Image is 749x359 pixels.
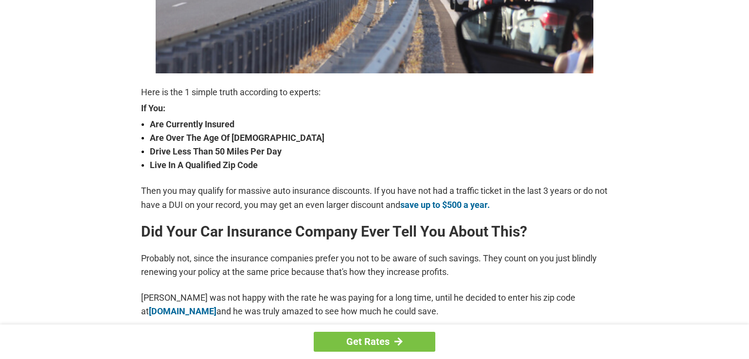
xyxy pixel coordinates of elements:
[400,200,490,210] a: save up to $500 a year.
[141,291,608,318] p: [PERSON_NAME] was not happy with the rate he was paying for a long time, until he decided to ente...
[141,85,608,99] p: Here is the 1 simple truth according to experts:
[149,306,216,316] a: [DOMAIN_NAME]
[150,145,608,158] strong: Drive Less Than 50 Miles Per Day
[150,158,608,172] strong: Live In A Qualified Zip Code
[314,332,435,352] a: Get Rates
[141,104,608,113] strong: If You:
[141,224,608,239] h2: Did Your Car Insurance Company Ever Tell You About This?
[150,118,608,131] strong: Are Currently Insured
[150,131,608,145] strong: Are Over The Age Of [DEMOGRAPHIC_DATA]
[141,184,608,211] p: Then you may qualify for massive auto insurance discounts. If you have not had a traffic ticket i...
[141,252,608,279] p: Probably not, since the insurance companies prefer you not to be aware of such savings. They coun...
